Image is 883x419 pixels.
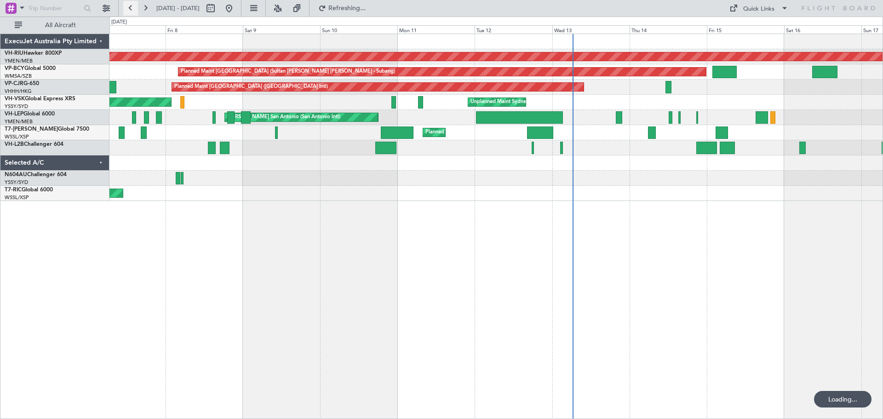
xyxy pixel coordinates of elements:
span: VP-BCY [5,66,24,71]
span: N604AU [5,172,27,178]
span: VH-L2B [5,142,24,147]
a: T7-[PERSON_NAME]Global 7500 [5,126,89,132]
div: Tue 12 [475,25,552,34]
span: VH-VSK [5,96,25,102]
a: WSSL/XSP [5,133,29,140]
a: T7-RICGlobal 6000 [5,187,53,193]
div: Sat 16 [784,25,861,34]
button: Quick Links [725,1,793,16]
a: WSSL/XSP [5,194,29,201]
a: YSSY/SYD [5,103,28,110]
div: Sun 10 [320,25,397,34]
div: Planned Maint [GEOGRAPHIC_DATA] ([GEOGRAPHIC_DATA] Intl) [174,80,328,94]
span: [DATE] - [DATE] [156,4,200,12]
a: YMEN/MEB [5,118,33,125]
a: VHHH/HKG [5,88,32,95]
span: T7-RIC [5,187,22,193]
a: VH-L2BChallenger 604 [5,142,63,147]
a: VH-LEPGlobal 6000 [5,111,55,117]
div: Planned Maint [GEOGRAPHIC_DATA] ([GEOGRAPHIC_DATA]) [425,126,570,139]
a: VH-VSKGlobal Express XRS [5,96,75,102]
div: Wed 13 [552,25,630,34]
span: VH-RIU [5,51,23,56]
div: Planned Maint [GEOGRAPHIC_DATA] (Sultan [PERSON_NAME] [PERSON_NAME] - Subang) [181,65,395,79]
div: Fri 15 [707,25,784,34]
input: Trip Number [28,1,81,15]
div: Thu 7 [88,25,166,34]
button: Refreshing... [314,1,369,16]
div: Loading... [814,391,872,408]
span: Refreshing... [328,5,367,11]
div: Unplanned Maint Sydney ([PERSON_NAME] Intl) [470,95,584,109]
a: WMSA/SZB [5,73,32,80]
div: [PERSON_NAME] San Antonio (San Antonio Intl) [227,110,340,124]
span: All Aircraft [24,22,97,29]
span: T7-[PERSON_NAME] [5,126,58,132]
a: N604AUChallenger 604 [5,172,67,178]
div: Fri 8 [166,25,243,34]
button: All Aircraft [10,18,100,33]
a: VP-BCYGlobal 5000 [5,66,56,71]
div: Thu 14 [630,25,707,34]
div: Mon 11 [397,25,475,34]
span: VP-CJR [5,81,23,86]
a: VH-RIUHawker 800XP [5,51,62,56]
a: YSSY/SYD [5,179,28,186]
div: [DATE] [111,18,127,26]
span: VH-LEP [5,111,23,117]
a: YMEN/MEB [5,57,33,64]
a: VP-CJRG-650 [5,81,39,86]
div: Quick Links [743,5,774,14]
div: Sat 9 [243,25,320,34]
